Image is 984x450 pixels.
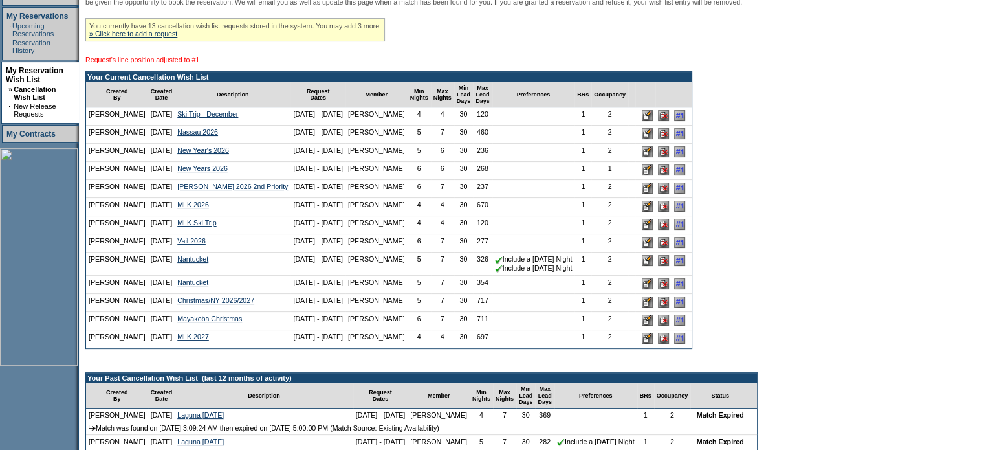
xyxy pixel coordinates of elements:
td: 717 [473,294,492,312]
nobr: [DATE] - [DATE] [356,438,406,445]
td: Occupancy [654,383,691,409]
td: 1 [574,330,591,348]
td: [DATE] [148,234,175,253]
td: 5 [408,144,431,162]
td: 30 [516,435,536,449]
img: arrow.gif [89,425,96,431]
input: Adjust this request's line position to #1 [674,110,685,121]
input: Delete this Request [658,183,669,194]
td: 1 [574,162,591,180]
a: MLK Ski Trip [177,219,216,227]
td: [PERSON_NAME] [86,253,148,275]
td: BRs [637,383,654,409]
td: 2 [591,234,628,253]
td: 30 [454,276,474,294]
b: » [8,85,12,93]
td: 5 [408,126,431,144]
td: 1 [591,162,628,180]
input: Edit this Request [642,297,653,308]
td: 30 [454,312,474,330]
a: New Year's 2026 [177,146,229,154]
td: [PERSON_NAME] [345,312,408,330]
td: 4 [431,107,454,126]
td: Match was found on [DATE] 3:09:24 AM then expired on [DATE] 5:00:00 PM (Match Source: Existing Av... [86,422,757,435]
td: 30 [454,330,474,348]
td: [PERSON_NAME] [86,216,148,234]
a: Nantucket [177,278,208,286]
td: 1 [574,107,591,126]
td: 1 [574,234,591,253]
td: 4 [431,216,454,234]
td: [PERSON_NAME] [86,162,148,180]
div: You currently have 13 cancellation wish list requests stored in the system. You may add 3 more. [85,18,385,41]
input: Adjust this request's line position to #1 [674,164,685,175]
td: Min Nights [470,383,493,409]
td: [PERSON_NAME] [345,126,408,144]
td: 1 [574,253,591,275]
td: 2 [591,216,628,234]
input: Adjust this request's line position to #1 [674,128,685,139]
nobr: [DATE] - [DATE] [293,315,343,322]
a: My Reservation Wish List [6,66,63,84]
a: Christmas/NY 2026/2027 [177,297,254,304]
td: 1 [637,409,654,422]
input: Delete this Request [658,237,669,248]
td: 6 [408,234,431,253]
nobr: Match Expired [697,411,744,419]
td: · [9,22,11,38]
td: Created Date [148,82,175,107]
td: 670 [473,198,492,216]
td: Min Lead Days [454,82,474,107]
td: 30 [516,409,536,422]
td: Min Lead Days [516,383,536,409]
nobr: [DATE] - [DATE] [293,219,343,227]
td: Description [175,82,290,107]
a: New Years 2026 [177,164,228,172]
td: 5 [408,253,431,275]
a: Cancellation Wish List [14,85,56,101]
td: [PERSON_NAME] [345,198,408,216]
td: Member [345,82,408,107]
a: Ski Trip - December [177,110,238,118]
td: 1 [574,180,591,198]
td: 460 [473,126,492,144]
nobr: Include a [DATE] Night [557,438,635,445]
td: 30 [454,294,474,312]
input: Adjust this request's line position to #1 [674,333,685,344]
nobr: Match Expired [697,438,744,445]
td: Member [408,383,470,409]
td: [DATE] [148,180,175,198]
td: 2 [591,294,628,312]
td: · [8,102,12,118]
input: Delete this Request [658,219,669,230]
td: Your Past Cancellation Wish List (last 12 months of activity) [86,373,757,383]
td: [PERSON_NAME] [345,253,408,275]
td: Max Nights [493,383,516,409]
td: 354 [473,276,492,294]
td: [DATE] [148,409,175,422]
td: 6 [431,144,454,162]
a: Vail 2026 [177,237,206,245]
a: Nantucket [177,255,208,263]
input: Delete this Request [658,164,669,175]
td: [DATE] [148,126,175,144]
td: Max Lead Days [473,82,492,107]
td: 6 [408,162,431,180]
td: 2 [654,409,691,422]
input: Delete this Request [658,297,669,308]
td: 6 [408,180,431,198]
td: 7 [431,312,454,330]
td: 1 [574,312,591,330]
td: [DATE] [148,107,175,126]
td: [PERSON_NAME] [86,294,148,312]
input: Delete this Request [658,333,669,344]
td: 30 [454,253,474,275]
td: [DATE] [148,216,175,234]
td: 1 [574,216,591,234]
td: 369 [535,409,554,422]
td: 120 [473,107,492,126]
td: [DATE] [148,330,175,348]
span: Request's line position adjusted to #1 [85,56,199,63]
td: 1 [574,276,591,294]
input: Delete this Request [658,315,669,326]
